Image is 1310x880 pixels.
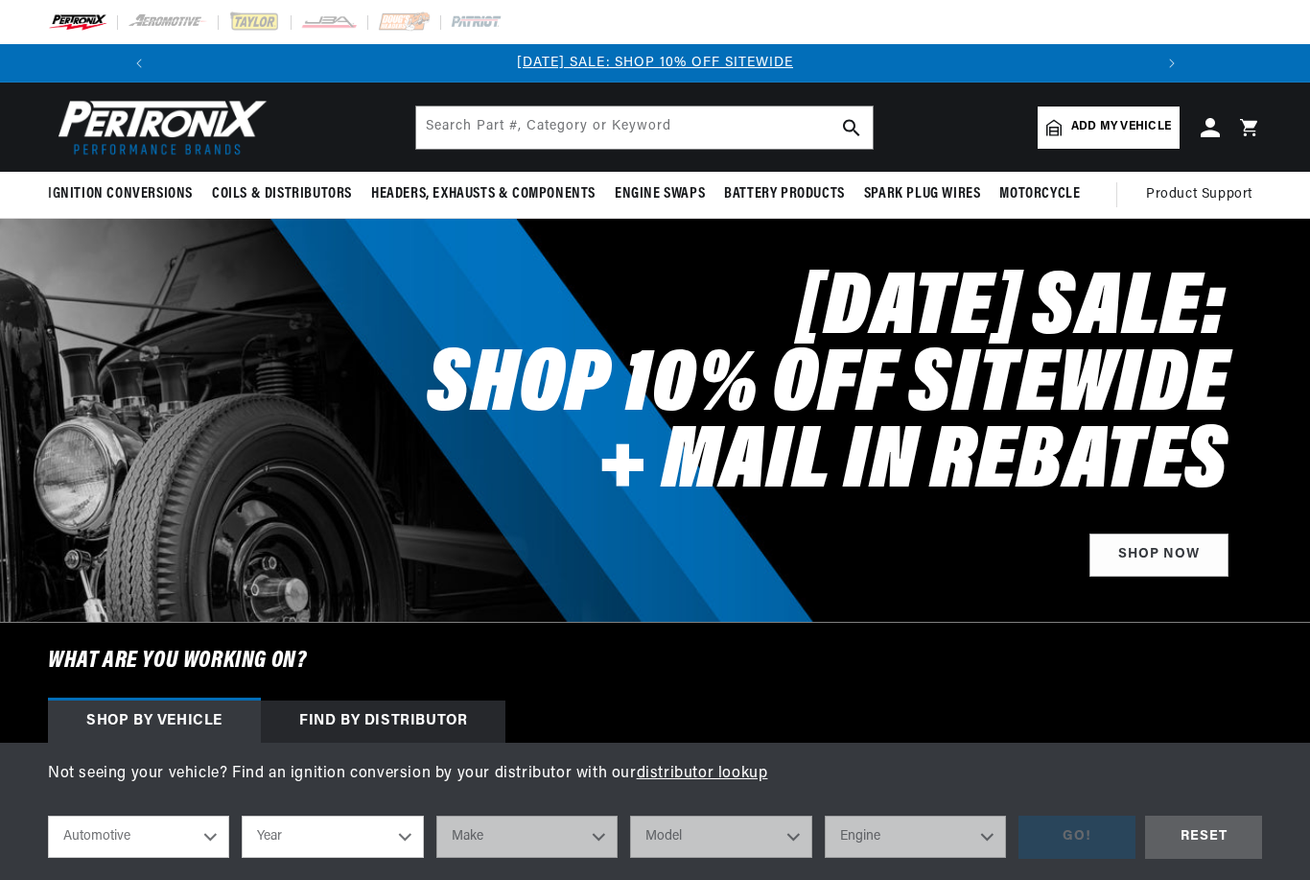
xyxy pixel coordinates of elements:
[261,701,505,743] div: Find by Distributor
[999,184,1080,204] span: Motorcycle
[1145,816,1262,859] div: RESET
[724,184,845,204] span: Battery Products
[48,94,269,160] img: Pertronix
[416,107,873,149] input: Search Part #, Category or Keyword
[1089,534,1228,577] a: Shop Now
[158,53,1153,74] div: Announcement
[48,816,229,858] select: Ride Type
[714,172,854,217] summary: Battery Products
[825,816,1006,858] select: Engine
[854,172,991,217] summary: Spark Plug Wires
[371,184,596,204] span: Headers, Exhausts & Components
[605,172,714,217] summary: Engine Swaps
[637,766,768,781] a: distributor lookup
[517,56,793,70] a: [DATE] SALE: SHOP 10% OFF SITEWIDE
[202,172,362,217] summary: Coils & Distributors
[212,184,352,204] span: Coils & Distributors
[48,172,202,217] summary: Ignition Conversions
[990,172,1089,217] summary: Motorcycle
[630,816,811,858] select: Model
[436,816,618,858] select: Make
[1153,44,1191,83] button: Translation missing: en.sections.announcements.next_announcement
[1071,118,1171,136] span: Add my vehicle
[1038,107,1180,149] a: Add my vehicle
[864,184,981,204] span: Spark Plug Wires
[48,762,1262,787] p: Not seeing your vehicle? Find an ignition conversion by your distributor with our
[830,107,873,149] button: search button
[158,53,1153,74] div: 1 of 3
[615,184,705,204] span: Engine Swaps
[1146,184,1252,205] span: Product Support
[409,273,1228,503] h2: [DATE] SALE: SHOP 10% OFF SITEWIDE + MAIL IN REBATES
[362,172,605,217] summary: Headers, Exhausts & Components
[48,701,261,743] div: Shop by vehicle
[48,184,193,204] span: Ignition Conversions
[120,44,158,83] button: Translation missing: en.sections.announcements.previous_announcement
[1146,172,1262,218] summary: Product Support
[242,816,423,858] select: Year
